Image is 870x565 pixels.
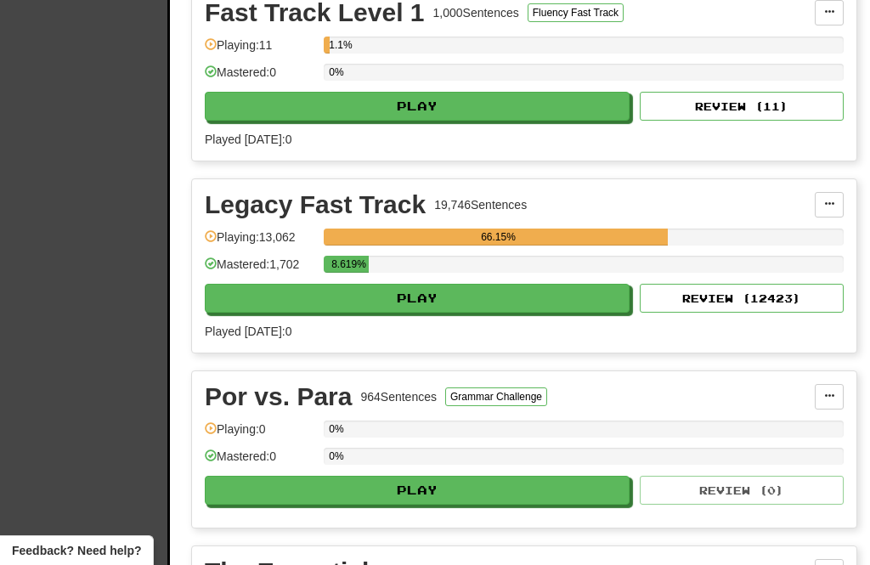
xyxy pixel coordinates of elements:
div: Playing: 13,062 [205,229,315,257]
button: Play [205,284,630,313]
div: Por vs. Para [205,384,352,410]
div: Legacy Fast Track [205,192,426,218]
div: 964 Sentences [360,388,437,405]
div: Mastered: 1,702 [205,256,315,284]
span: Played [DATE]: 0 [205,133,291,146]
div: 8.619% [329,256,369,273]
div: Mastered: 0 [205,448,315,476]
button: Fluency Fast Track [528,3,624,22]
button: Review (0) [640,476,844,505]
div: Mastered: 0 [205,64,315,92]
button: Review (12423) [640,284,844,313]
span: Open feedback widget [12,542,141,559]
button: Play [205,476,630,505]
div: 19,746 Sentences [434,196,527,213]
div: 1,000 Sentences [433,4,519,21]
button: Review (11) [640,92,844,121]
button: Play [205,92,630,121]
div: 66.15% [329,229,668,246]
span: Played [DATE]: 0 [205,325,291,338]
div: Playing: 11 [205,37,315,65]
div: Playing: 0 [205,421,315,449]
button: Grammar Challenge [445,387,547,406]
